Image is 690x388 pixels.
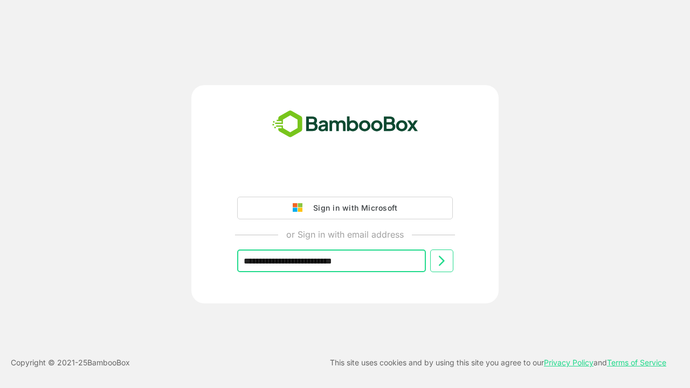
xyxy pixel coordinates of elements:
[544,358,594,367] a: Privacy Policy
[286,228,404,241] p: or Sign in with email address
[607,358,666,367] a: Terms of Service
[266,107,424,142] img: bamboobox
[11,356,130,369] p: Copyright © 2021- 25 BambooBox
[237,197,453,219] button: Sign in with Microsoft
[293,203,308,213] img: google
[308,201,397,215] div: Sign in with Microsoft
[330,356,666,369] p: This site uses cookies and by using this site you agree to our and
[232,167,458,190] iframe: Sign in with Google Button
